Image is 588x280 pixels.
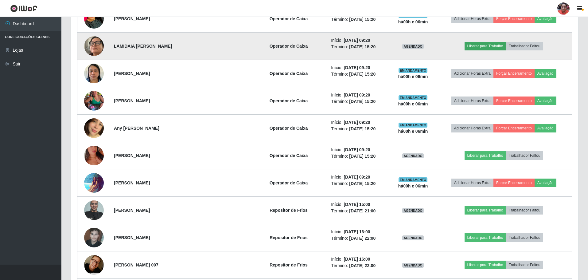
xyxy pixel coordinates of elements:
strong: há 00 h e 06 min [398,74,428,79]
button: Adicionar Horas Extra [451,14,493,23]
span: EM ANDAMENTO [399,177,428,182]
strong: Operador de Caixa [270,180,308,185]
time: [DATE] 15:20 [349,181,376,186]
span: AGENDADO [402,153,424,158]
span: AGENDADO [402,235,424,240]
button: Forçar Encerramento [493,179,535,187]
li: Término: [331,208,387,214]
li: Término: [331,44,387,50]
time: [DATE] 16:00 [344,257,370,262]
img: 1743609849878.jpeg [84,250,104,280]
span: EM ANDAMENTO [399,68,428,73]
li: Início: [331,92,387,98]
li: Início: [331,201,387,208]
button: Forçar Encerramento [493,124,535,132]
li: Início: [331,147,387,153]
time: [DATE] 15:20 [349,44,376,49]
span: AGENDADO [402,263,424,268]
strong: Operador de Caixa [270,98,308,103]
button: Adicionar Horas Extra [451,69,493,78]
strong: Operador de Caixa [270,153,308,158]
button: Forçar Encerramento [493,69,535,78]
li: Término: [331,71,387,77]
button: Trabalhador Faltou [506,42,543,50]
time: [DATE] 15:20 [349,154,376,159]
strong: Repositor de Frios [270,262,308,267]
img: 1738025052113.jpeg [84,29,104,64]
li: Término: [331,180,387,187]
span: EM ANDAMENTO [399,123,428,128]
button: Avaliação [535,69,556,78]
li: Término: [331,126,387,132]
button: Avaliação [535,97,556,105]
time: [DATE] 15:20 [349,17,376,22]
strong: [PERSON_NAME] [114,235,150,240]
strong: Operador de Caixa [270,126,308,131]
button: Avaliação [535,124,556,132]
img: 1655148070426.jpeg [84,197,104,223]
time: [DATE] 21:00 [349,208,376,213]
img: 1717609421755.jpeg [84,224,104,250]
strong: Operador de Caixa [270,71,308,76]
strong: Operador de Caixa [270,16,308,21]
img: 1748991397943.jpeg [84,173,104,193]
strong: há 00 h e 06 min [398,129,428,134]
time: [DATE] 09:20 [344,175,370,179]
time: [DATE] 09:20 [344,120,370,125]
span: AGENDADO [402,44,424,49]
button: Liberar para Trabalho [465,233,506,242]
strong: há 00 h e 06 min [398,19,428,24]
li: Início: [331,174,387,180]
time: [DATE] 15:20 [349,99,376,104]
time: [DATE] 09:20 [344,38,370,43]
time: [DATE] 16:00 [344,229,370,234]
button: Trabalhador Faltou [506,206,543,215]
span: EM ANDAMENTO [399,95,428,100]
time: [DATE] 22:00 [349,236,376,241]
button: Liberar para Trabalho [465,151,506,160]
time: [DATE] 15:00 [344,202,370,207]
time: [DATE] 09:20 [344,93,370,97]
strong: Repositor de Frios [270,208,308,213]
button: Liberar para Trabalho [465,261,506,269]
li: Início: [331,229,387,235]
strong: [PERSON_NAME] [114,98,150,103]
button: Trabalhador Faltou [506,261,543,269]
button: Forçar Encerramento [493,97,535,105]
strong: [PERSON_NAME] [114,71,150,76]
time: [DATE] 15:20 [349,72,376,77]
li: Término: [331,98,387,105]
strong: há 00 h e 06 min [398,101,428,106]
button: Liberar para Trabalho [465,42,506,50]
strong: há 00 h e 06 min [398,183,428,188]
button: Avaliação [535,179,556,187]
li: Término: [331,16,387,23]
li: Término: [331,235,387,242]
li: Término: [331,262,387,269]
img: CoreUI Logo [10,5,37,12]
img: 1754146149925.jpeg [84,60,104,86]
strong: [PERSON_NAME] [114,180,150,185]
strong: Operador de Caixa [270,44,308,49]
strong: [PERSON_NAME] [114,16,150,21]
strong: Repositor de Frios [270,235,308,240]
button: Trabalhador Faltou [506,233,543,242]
strong: [PERSON_NAME] [114,153,150,158]
button: Adicionar Horas Extra [451,97,493,105]
img: 1749252865377.jpeg [84,111,104,146]
button: Adicionar Horas Extra [451,179,493,187]
li: Início: [331,119,387,126]
time: [DATE] 15:20 [349,126,376,131]
button: Avaliação [535,14,556,23]
time: [DATE] 22:00 [349,263,376,268]
button: Trabalhador Faltou [506,151,543,160]
button: Adicionar Horas Extra [451,124,493,132]
img: 1744399618911.jpeg [84,83,104,118]
strong: LAMIDAIA [PERSON_NAME] [114,44,172,49]
li: Início: [331,37,387,44]
button: Forçar Encerramento [493,14,535,23]
strong: [PERSON_NAME] 097 [114,262,158,267]
time: [DATE] 09:20 [344,65,370,70]
li: Término: [331,153,387,160]
li: Início: [331,65,387,71]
